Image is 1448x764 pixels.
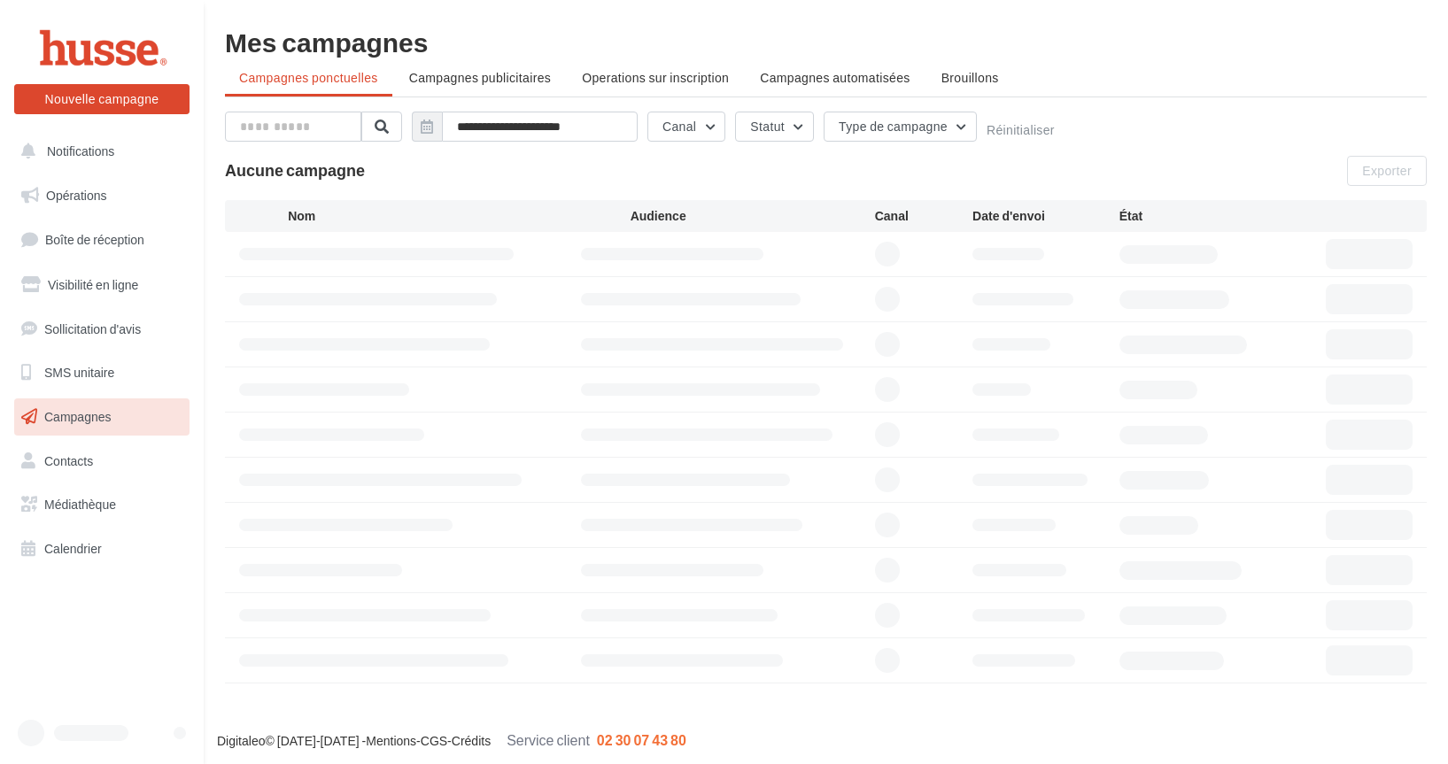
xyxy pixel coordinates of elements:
span: Operations sur inscription [582,70,729,85]
span: Campagnes automatisées [760,70,910,85]
span: © [DATE]-[DATE] - - - [217,733,686,748]
button: Réinitialiser [987,123,1055,137]
button: Statut [735,112,814,142]
span: Aucune campagne [225,160,365,180]
a: Opérations [11,177,193,214]
a: Crédits [452,733,491,748]
button: Exporter [1347,156,1427,186]
span: Médiathèque [44,497,116,512]
button: Nouvelle campagne [14,84,190,114]
a: CGS [421,733,447,748]
span: Opérations [46,188,106,203]
span: 02 30 07 43 80 [597,731,686,748]
span: Boîte de réception [45,232,144,247]
span: Notifications [47,143,114,158]
a: SMS unitaire [11,354,193,391]
span: Campagnes [44,409,112,424]
a: Campagnes [11,398,193,436]
span: Service client [507,731,590,748]
a: Digitaleo [217,733,265,748]
a: Médiathèque [11,486,193,523]
span: Visibilité en ligne [48,277,138,292]
div: Date d'envoi [972,207,1119,225]
div: Canal [875,207,972,225]
a: Mentions [366,733,416,748]
div: État [1119,207,1266,225]
div: Nom [288,207,630,225]
button: Notifications [11,133,186,170]
button: Type de campagne [824,112,977,142]
span: Campagnes publicitaires [409,70,551,85]
span: Contacts [44,453,93,468]
a: Calendrier [11,530,193,567]
span: Calendrier [44,541,102,556]
span: Brouillons [941,70,999,85]
span: SMS unitaire [44,365,114,380]
span: Sollicitation d'avis [44,320,141,336]
a: Contacts [11,443,193,480]
a: Sollicitation d'avis [11,311,193,348]
div: Mes campagnes [225,28,1427,55]
a: Boîte de réception [11,220,193,259]
a: Visibilité en ligne [11,266,193,304]
button: Canal [647,112,725,142]
div: Audience [631,207,875,225]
